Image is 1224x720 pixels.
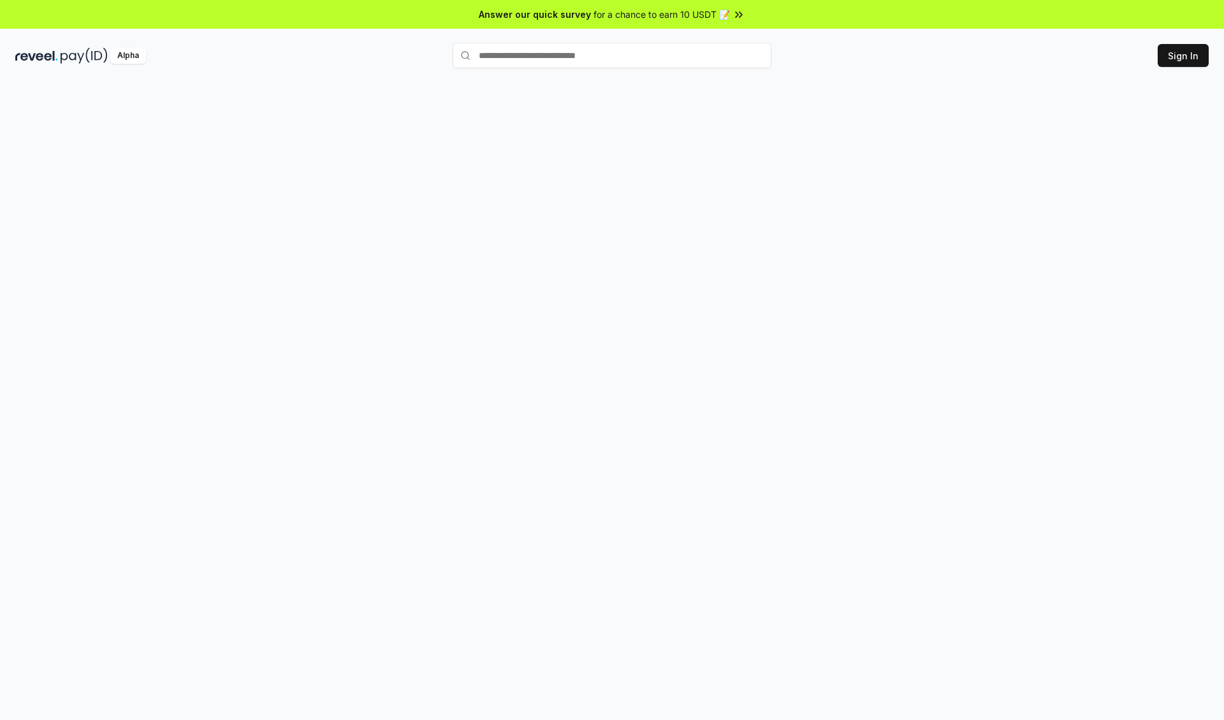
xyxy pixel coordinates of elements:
img: pay_id [61,48,108,64]
img: reveel_dark [15,48,58,64]
span: for a chance to earn 10 USDT 📝 [594,8,730,21]
button: Sign In [1158,44,1209,67]
span: Answer our quick survey [479,8,591,21]
div: Alpha [110,48,146,64]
